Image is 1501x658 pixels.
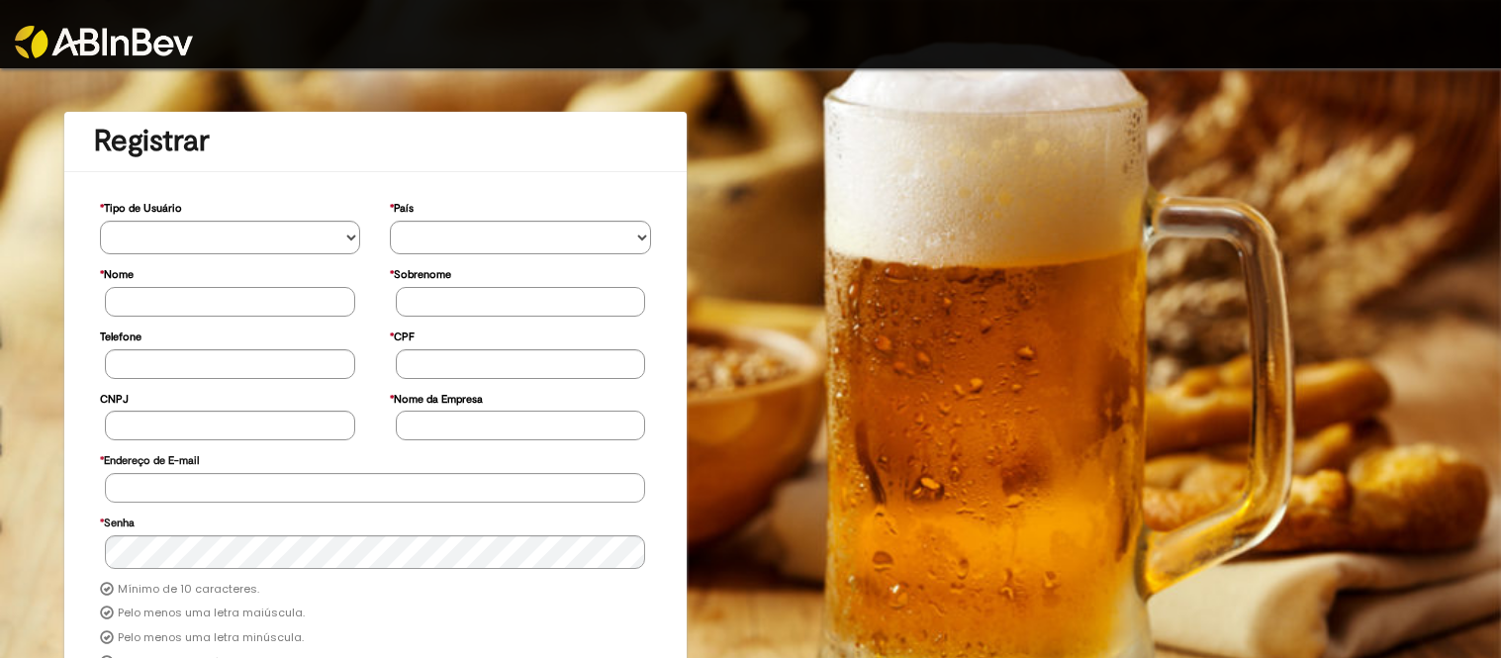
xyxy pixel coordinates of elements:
[118,606,305,621] label: Pelo menos uma letra maiúscula.
[390,192,414,221] label: País
[390,321,415,349] label: CPF
[100,383,129,412] label: CNPJ
[94,125,657,157] h1: Registrar
[100,507,135,535] label: Senha
[390,258,451,287] label: Sobrenome
[100,192,182,221] label: Tipo de Usuário
[100,258,134,287] label: Nome
[100,444,199,473] label: Endereço de E-mail
[118,582,259,598] label: Mínimo de 10 caracteres.
[390,383,483,412] label: Nome da Empresa
[15,26,193,58] img: ABInbev-white.png
[118,630,304,646] label: Pelo menos uma letra minúscula.
[100,321,141,349] label: Telefone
